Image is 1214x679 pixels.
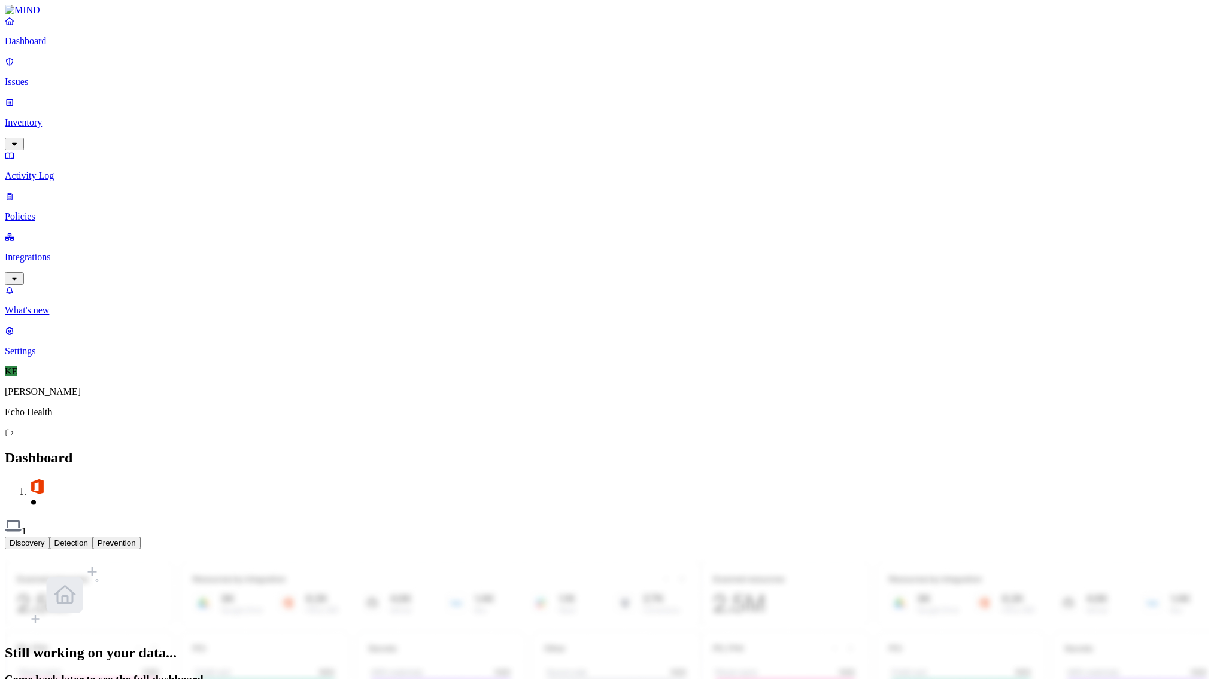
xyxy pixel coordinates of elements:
p: Activity Log [5,170,1209,181]
span: KE [5,366,17,376]
p: Policies [5,211,1209,222]
p: [PERSON_NAME] [5,386,1209,397]
p: Settings [5,346,1209,357]
p: Dashboard [5,36,1209,47]
a: Issues [5,56,1209,87]
img: svg%3e [29,478,45,495]
a: Activity Log [5,150,1209,181]
h1: Still working on your data... [5,645,1209,661]
img: dashboard-empty-state [29,559,101,631]
h2: Dashboard [5,450,1209,466]
button: Discovery [5,537,50,549]
a: Integrations [5,232,1209,283]
span: 1 [22,526,26,536]
p: Integrations [5,252,1209,263]
a: MIND [5,5,1209,16]
p: Issues [5,77,1209,87]
p: Inventory [5,117,1209,128]
a: Policies [5,191,1209,222]
a: Inventory [5,97,1209,148]
button: Prevention [93,537,141,549]
button: Detection [50,537,93,549]
p: Echo Health [5,407,1209,418]
img: svg%3e [5,517,22,534]
img: MIND [5,5,40,16]
a: What's new [5,285,1209,316]
a: Settings [5,325,1209,357]
a: Dashboard [5,16,1209,47]
p: What's new [5,305,1209,316]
